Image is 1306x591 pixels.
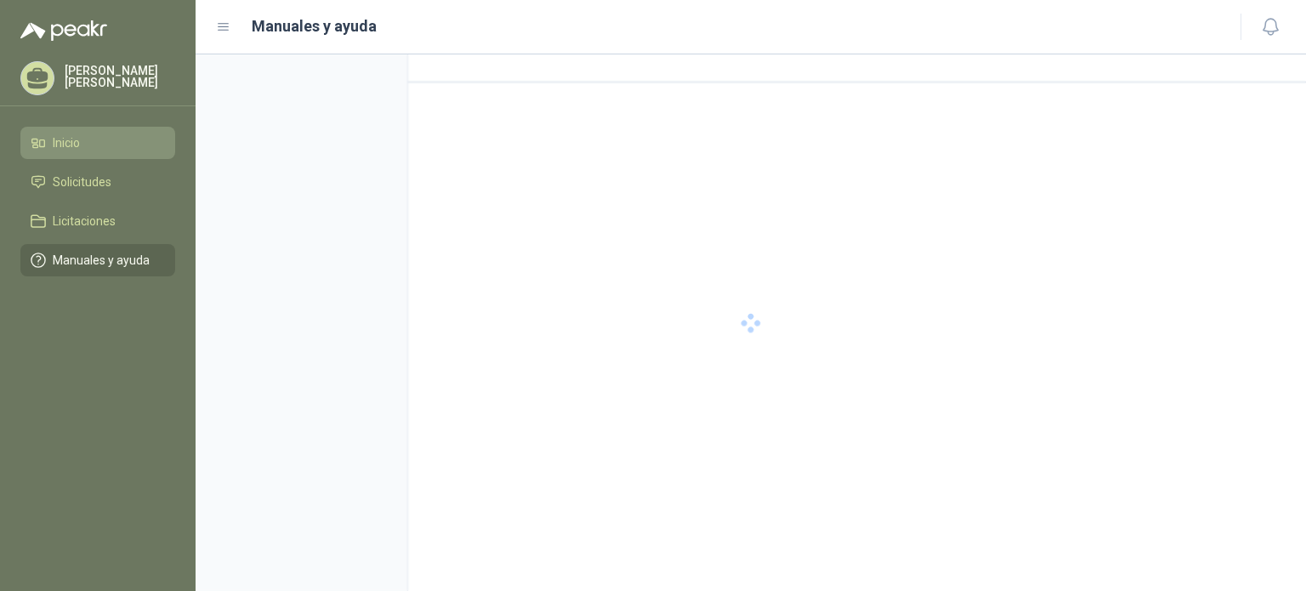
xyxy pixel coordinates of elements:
[20,205,175,237] a: Licitaciones
[20,244,175,276] a: Manuales y ayuda
[20,166,175,198] a: Solicitudes
[53,134,80,152] span: Inicio
[53,212,116,230] span: Licitaciones
[53,251,150,270] span: Manuales y ayuda
[20,127,175,159] a: Inicio
[252,14,377,38] h1: Manuales y ayuda
[20,20,107,41] img: Logo peakr
[53,173,111,191] span: Solicitudes
[65,65,175,88] p: [PERSON_NAME] [PERSON_NAME]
